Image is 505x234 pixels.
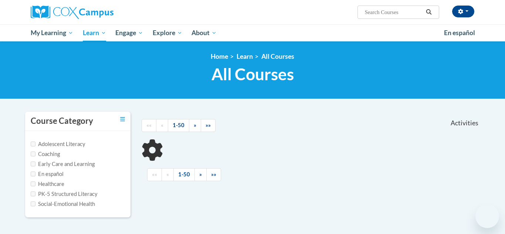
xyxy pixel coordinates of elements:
[237,52,253,60] a: Learn
[194,122,196,128] span: »
[166,171,169,177] span: «
[31,140,85,148] label: Adolescent Literacy
[206,122,211,128] span: »»
[120,115,125,123] a: Toggle collapse
[31,142,35,146] input: Checkbox for Options
[31,200,95,208] label: Social-Emotional Health
[187,24,222,41] a: About
[31,115,93,127] h3: Course Category
[31,6,171,19] a: Cox Campus
[115,28,143,37] span: Engage
[475,204,499,228] iframe: Button to launch messaging window
[261,52,294,60] a: All Courses
[439,25,480,41] a: En español
[147,168,162,181] a: Begining
[201,119,216,132] a: End
[423,8,434,17] button: Search
[452,6,474,17] button: Account Settings
[146,122,152,128] span: ««
[211,171,216,177] span: »»
[189,119,201,132] a: Next
[31,6,113,19] img: Cox Campus
[161,122,163,128] span: «
[31,162,35,166] input: Checkbox for Options
[211,52,228,60] a: Home
[111,24,148,41] a: Engage
[451,119,478,127] span: Activities
[31,190,98,198] label: PK-5 Structured Literacy
[173,168,195,181] a: 1-50
[148,24,187,41] a: Explore
[168,119,189,132] a: 1-50
[31,28,73,37] span: My Learning
[444,29,475,37] span: En español
[199,171,202,177] span: »
[31,160,95,168] label: Early Care and Learning
[153,28,182,37] span: Explore
[31,191,35,196] input: Checkbox for Options
[31,180,64,188] label: Healthcare
[31,182,35,186] input: Checkbox for Options
[142,119,156,132] a: Begining
[156,119,168,132] a: Previous
[26,24,78,41] a: My Learning
[152,171,157,177] span: ««
[20,24,485,41] div: Main menu
[192,28,217,37] span: About
[211,64,294,84] span: All Courses
[162,168,174,181] a: Previous
[206,168,221,181] a: End
[31,170,64,178] label: En español
[78,24,111,41] a: Learn
[83,28,106,37] span: Learn
[31,201,35,206] input: Checkbox for Options
[364,8,423,17] input: Search Courses
[31,152,35,156] input: Checkbox for Options
[31,150,60,158] label: Coaching
[194,168,207,181] a: Next
[31,172,35,176] input: Checkbox for Options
